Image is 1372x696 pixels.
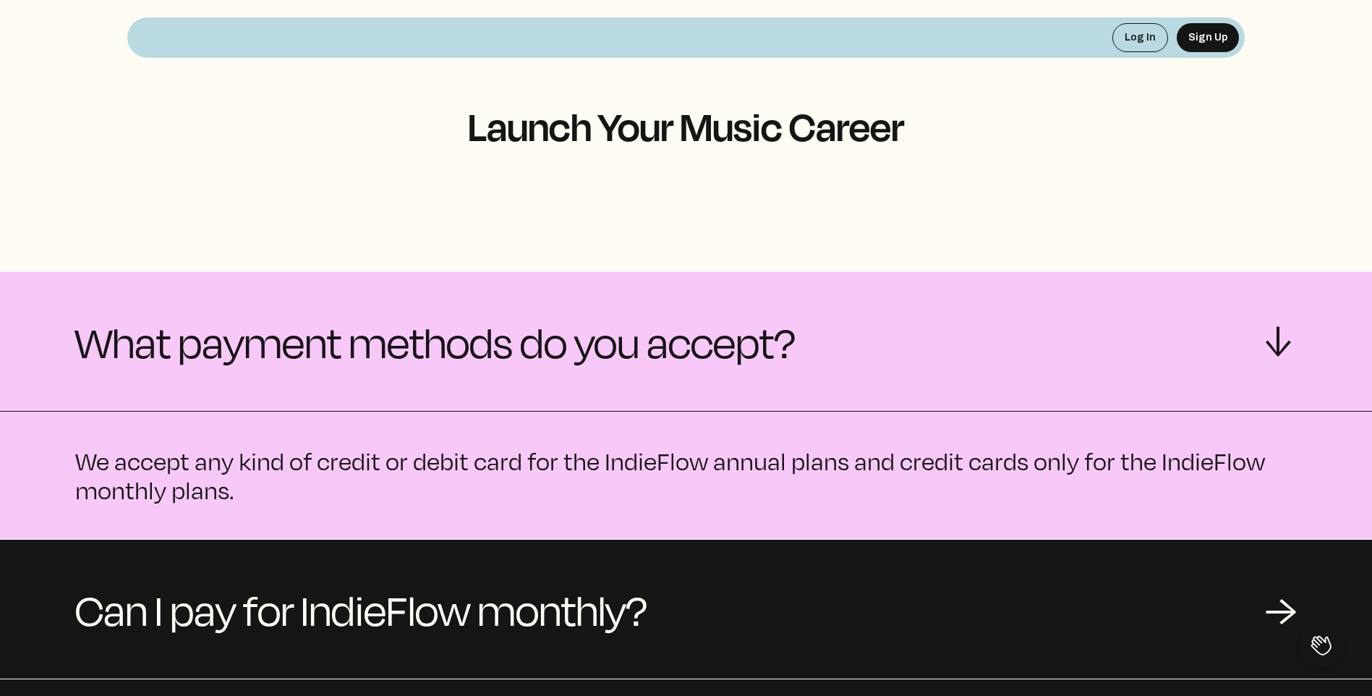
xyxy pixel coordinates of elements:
span: Can I pay for IndieFlow monthly? [75,574,647,644]
iframe: Toggle Customer Support [1300,624,1343,667]
div: → [1265,587,1297,631]
button: Log In [1112,23,1168,52]
button: Sign Up [1177,23,1239,52]
p: We accept any kind of credit or debit card for the IndieFlow annual plans and credit cards only f... [75,446,1297,504]
div: → [1259,326,1303,357]
h1: Launch Your Music Career [127,104,1245,148]
span: What payment methods do you accept? [75,307,796,376]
